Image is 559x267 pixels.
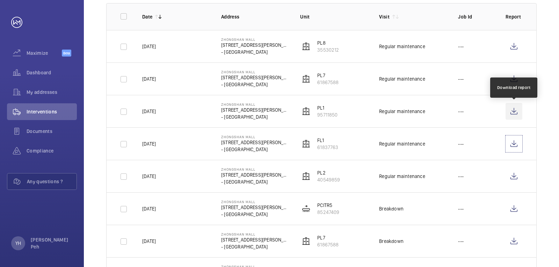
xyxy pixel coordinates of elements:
[458,205,464,212] p: ---
[497,84,531,91] div: Download report
[221,146,289,153] p: - [GEOGRAPHIC_DATA]
[302,140,310,148] img: elevator.svg
[317,104,337,111] p: PL1
[27,178,77,185] span: Any questions ?
[317,169,340,176] p: PL2
[317,79,339,86] p: 61867588
[302,107,310,116] img: elevator.svg
[221,200,289,204] p: Zhongshan Mall
[300,13,368,20] p: Unit
[27,50,62,57] span: Maximize
[302,42,310,51] img: elevator.svg
[27,69,77,76] span: Dashboard
[458,43,464,50] p: ---
[221,74,289,81] p: [STREET_ADDRESS][PERSON_NAME]
[221,171,289,178] p: [STREET_ADDRESS][PERSON_NAME]
[317,72,339,79] p: PL7
[458,173,464,180] p: ---
[142,238,156,245] p: [DATE]
[379,13,390,20] p: Visit
[27,108,77,115] span: Interventions
[221,13,289,20] p: Address
[379,75,425,82] div: Regular maintenance
[221,49,289,55] p: - [GEOGRAPHIC_DATA]
[221,135,289,139] p: Zhongshan Mall
[221,113,289,120] p: - [GEOGRAPHIC_DATA]
[221,232,289,236] p: Zhongshan Mall
[221,139,289,146] p: [STREET_ADDRESS][PERSON_NAME]
[142,205,156,212] p: [DATE]
[221,236,289,243] p: [STREET_ADDRESS][PERSON_NAME]
[15,240,21,247] p: YH
[221,167,289,171] p: Zhongshan Mall
[458,140,464,147] p: ---
[506,13,522,20] p: Report
[221,243,289,250] p: - [GEOGRAPHIC_DATA]
[317,241,339,248] p: 61867588
[317,46,339,53] p: 35530212
[302,75,310,83] img: elevator.svg
[142,13,152,20] p: Date
[221,106,289,113] p: [STREET_ADDRESS][PERSON_NAME]
[142,43,156,50] p: [DATE]
[317,39,339,46] p: PL8
[458,108,464,115] p: ---
[221,81,289,88] p: - [GEOGRAPHIC_DATA]
[142,75,156,82] p: [DATE]
[458,75,464,82] p: ---
[142,108,156,115] p: [DATE]
[379,140,425,147] div: Regular maintenance
[221,178,289,185] p: - [GEOGRAPHIC_DATA]
[458,13,494,20] p: Job Id
[221,204,289,211] p: [STREET_ADDRESS][PERSON_NAME]
[27,147,77,154] span: Compliance
[317,111,337,118] p: 95711850
[31,236,73,250] p: [PERSON_NAME] Peh
[458,238,464,245] p: ---
[302,172,310,180] img: elevator.svg
[27,128,77,135] span: Documents
[142,173,156,180] p: [DATE]
[62,50,71,57] span: Beta
[317,202,339,209] p: PCITR5
[27,89,77,96] span: My addresses
[221,42,289,49] p: [STREET_ADDRESS][PERSON_NAME]
[379,238,404,245] div: Breakdown
[317,144,338,151] p: 61837763
[302,205,310,213] img: moving_walk.svg
[379,108,425,115] div: Regular maintenance
[221,211,289,218] p: - [GEOGRAPHIC_DATA]
[142,140,156,147] p: [DATE]
[379,43,425,50] div: Regular maintenance
[317,209,339,216] p: 85247409
[221,37,289,42] p: Zhongshan Mall
[221,102,289,106] p: Zhongshan Mall
[302,237,310,245] img: elevator.svg
[379,205,404,212] div: Breakdown
[379,173,425,180] div: Regular maintenance
[317,137,338,144] p: FL1
[221,70,289,74] p: Zhongshan Mall
[317,234,339,241] p: PL7
[317,176,340,183] p: 40549859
